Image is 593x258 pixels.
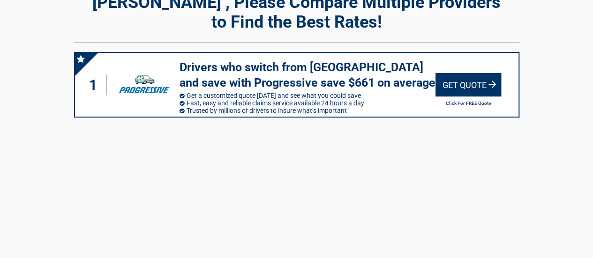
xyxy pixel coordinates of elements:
li: Trusted by millions of drivers to insure what’s important [180,107,435,114]
div: 1 [84,74,107,96]
img: progressive's logo [114,70,174,99]
li: Get a customized quote [DATE] and see what you could save [180,92,435,99]
h2: Click For FREE Quote [435,101,501,106]
div: Get Quote [435,73,501,96]
h3: Drivers who switch from [GEOGRAPHIC_DATA] and save with Progressive save $661 on average [180,60,435,90]
li: Fast, easy and reliable claims service available 24 hours a day [180,99,435,107]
